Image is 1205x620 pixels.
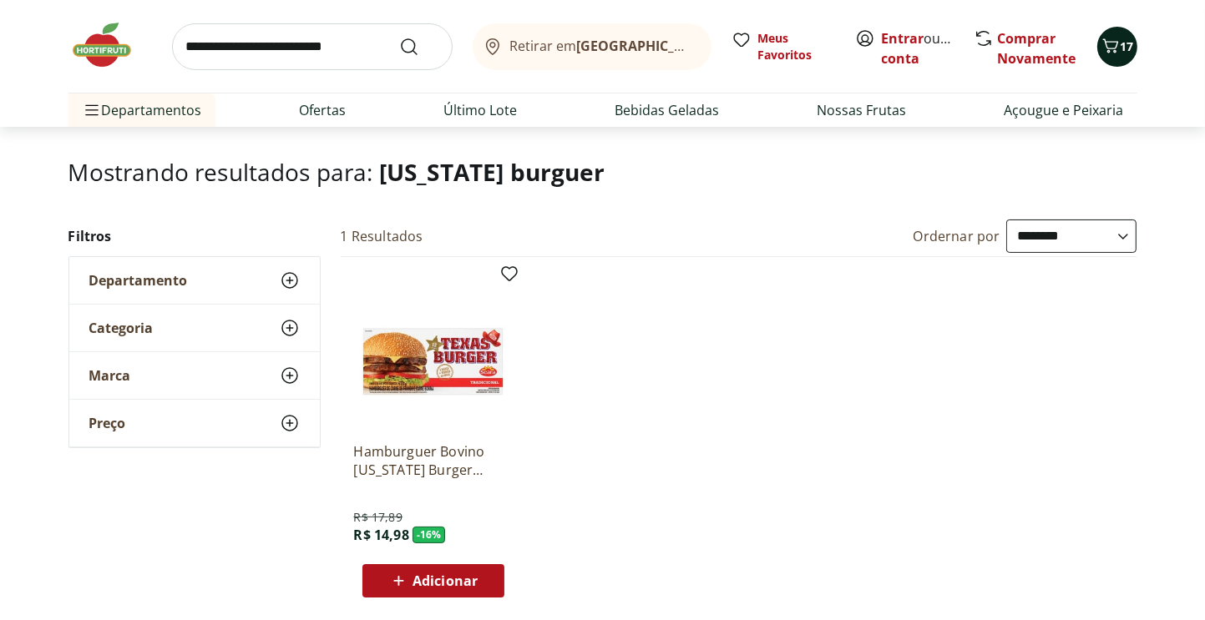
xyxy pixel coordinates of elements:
[509,38,694,53] span: Retirar em
[998,29,1076,68] a: Comprar Novamente
[882,28,956,68] span: ou
[82,90,202,130] span: Departamentos
[914,227,1000,245] label: Ordernar por
[1005,100,1124,120] a: Açougue e Peixaria
[882,29,924,48] a: Entrar
[89,272,188,289] span: Departamento
[68,20,152,70] img: Hortifruti
[379,156,605,188] span: [US_STATE] burguer
[89,367,131,384] span: Marca
[473,23,711,70] button: Retirar em[GEOGRAPHIC_DATA]/[GEOGRAPHIC_DATA]
[354,509,403,526] span: R$ 17,89
[354,270,513,429] img: Hamburguer Bovino Texas Burger Seara 672g
[818,100,907,120] a: Nossas Frutas
[172,23,453,70] input: search
[444,100,518,120] a: Último Lote
[69,400,320,446] button: Preço
[69,257,320,304] button: Departamento
[69,305,320,351] button: Categoria
[69,352,320,399] button: Marca
[1097,27,1137,67] button: Carrinho
[413,574,478,587] span: Adicionar
[300,100,347,120] a: Ofertas
[341,227,423,245] h2: 1 Resultados
[576,37,858,55] b: [GEOGRAPHIC_DATA]/[GEOGRAPHIC_DATA]
[732,30,835,63] a: Meus Favoritos
[82,90,102,130] button: Menu
[89,320,154,336] span: Categoria
[1121,38,1134,54] span: 17
[354,526,409,544] span: R$ 14,98
[758,30,835,63] span: Meus Favoritos
[68,219,321,253] h2: Filtros
[413,527,446,543] span: - 16 %
[615,100,720,120] a: Bebidas Geladas
[354,442,513,479] a: Hamburguer Bovino [US_STATE] Burger Seara 672g
[68,159,1137,185] h1: Mostrando resultados para:
[89,415,126,431] span: Preço
[399,37,439,57] button: Submit Search
[882,29,974,68] a: Criar conta
[362,564,504,597] button: Adicionar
